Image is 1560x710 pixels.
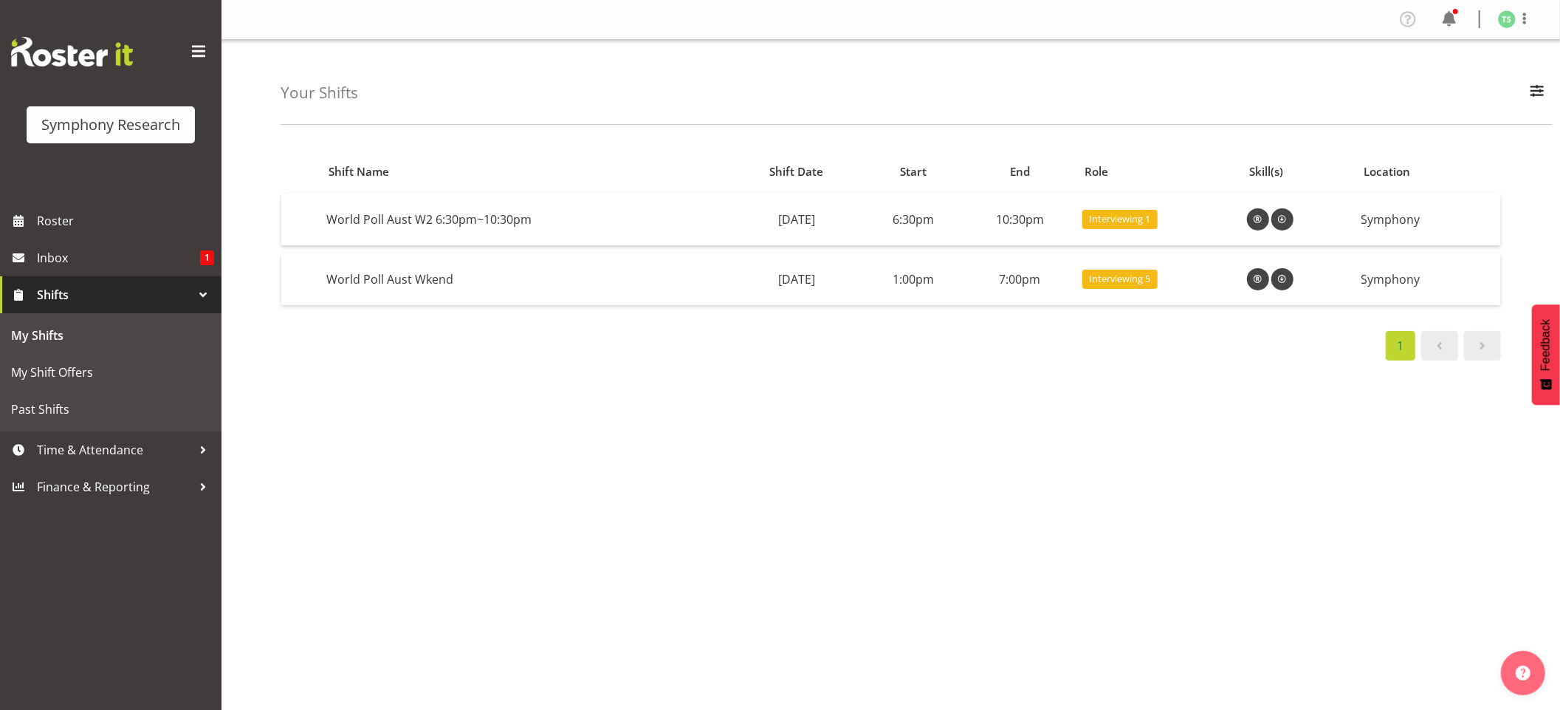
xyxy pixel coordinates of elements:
[1498,10,1516,28] img: tanya-stebbing1954.jpg
[1355,194,1500,246] td: Symphony
[320,253,730,305] td: World Poll Aust Wkend
[730,194,864,246] td: [DATE]
[41,114,180,136] div: Symphony Research
[37,247,200,269] span: Inbox
[1364,163,1410,180] span: Location
[329,163,389,180] span: Shift Name
[37,476,192,498] span: Finance & Reporting
[4,391,218,428] a: Past Shifts
[1010,163,1030,180] span: End
[200,250,214,265] span: 1
[1516,666,1530,680] img: help-xxl-2.png
[1522,77,1553,109] button: Filter Employees
[1532,304,1560,405] button: Feedback - Show survey
[730,253,864,305] td: [DATE]
[37,284,192,306] span: Shifts
[37,210,214,232] span: Roster
[1085,163,1108,180] span: Role
[4,317,218,354] a: My Shifts
[963,194,1076,246] td: 10:30pm
[1355,253,1500,305] td: Symphony
[1249,163,1283,180] span: Skill(s)
[37,439,192,461] span: Time & Attendance
[863,253,963,305] td: 1:00pm
[1090,212,1151,226] span: Interviewing 1
[281,84,358,101] h4: Your Shifts
[1090,272,1151,286] span: Interviewing 5
[11,37,133,66] img: Rosterit website logo
[1539,319,1553,371] span: Feedback
[963,253,1076,305] td: 7:00pm
[11,361,210,383] span: My Shift Offers
[11,324,210,347] span: My Shifts
[4,354,218,391] a: My Shift Offers
[769,163,823,180] span: Shift Date
[863,194,963,246] td: 6:30pm
[11,398,210,420] span: Past Shifts
[320,194,730,246] td: World Poll Aust W2 6:30pm~10:30pm
[900,163,927,180] span: Start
